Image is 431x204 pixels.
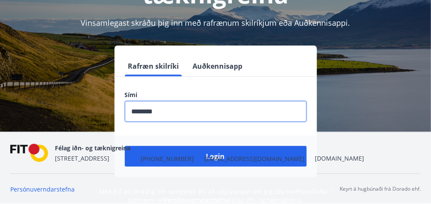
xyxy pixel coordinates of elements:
[141,155,194,163] span: [PHONE_NUMBER]
[55,144,130,152] span: Félag iðn- og tæknigreina
[55,154,109,162] span: [STREET_ADDRESS]
[10,185,75,193] a: Persónuverndarstefna
[99,187,332,204] span: Með því að skrá þig inn samþykkir þú að upplýsingar um þig séu meðhöndlaðar í samræmi við Félag i...
[315,154,364,162] a: [DOMAIN_NAME]
[340,185,421,193] p: Keyrt á hugbúnaði frá Dorado ehf.
[125,56,183,76] button: Rafræn skilríki
[190,56,246,76] button: Auðkennisapp
[10,144,48,162] img: FPQVkF9lTnNbbaRSFyT17YYeljoOGk5m51IhT0bO.png
[81,18,350,28] span: Vinsamlegast skráðu þig inn með rafrænum skilríkjum eða Auðkennisappi.
[125,91,307,99] label: Sími
[165,196,229,204] a: Persónuverndarstefna
[204,155,304,163] span: [EMAIL_ADDRESS][DOMAIN_NAME]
